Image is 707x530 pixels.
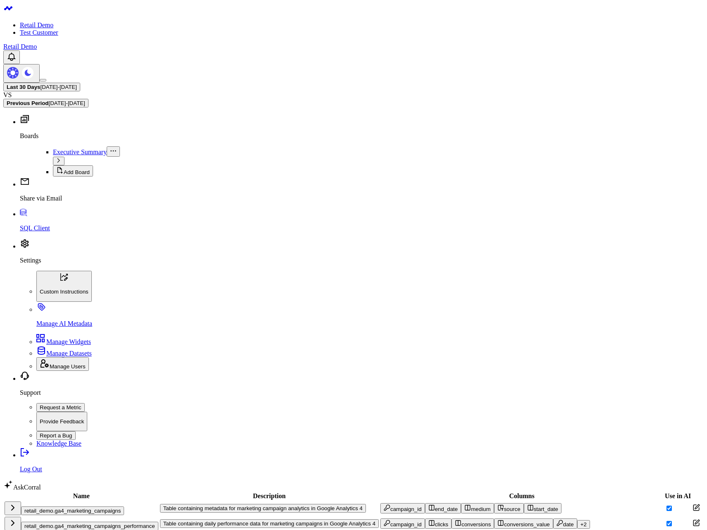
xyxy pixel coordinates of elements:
a: Retail Demo [20,21,53,29]
a: Test Customer [20,29,58,36]
button: source [494,503,524,513]
a: Knowledge Base [36,440,81,447]
button: Last 30 Days[DATE]-[DATE] [3,83,80,91]
b: Previous Period [7,100,48,106]
button: conversions_value [494,518,553,529]
button: Manage Users [36,357,89,371]
a: Retail Demo [3,43,37,50]
button: Table containing daily performance data for marketing campaigns in Google Analytics 4 [160,519,379,528]
input: Turn off Use in AI [666,521,672,526]
span: Manage Users [50,363,86,370]
button: Previous Period[DATE]-[DATE] [3,99,88,107]
a: SQL Client [20,210,704,232]
div: start_date [527,504,558,512]
button: date [553,518,577,529]
div: campaign_id [384,504,422,512]
div: date [557,520,574,528]
button: campaign_id [380,503,425,513]
div: end_date [428,504,458,512]
p: Settings [20,257,704,264]
a: Log Out [20,451,704,473]
button: start_date [524,503,561,513]
p: Share via Email [20,195,704,202]
p: Custom Instructions [40,289,88,295]
div: conversions_value [497,520,549,528]
button: Table containing metadata for marketing campaign analytics in Google Analytics 4 [160,504,366,513]
button: medium [461,503,494,513]
span: [DATE] - [DATE] [41,84,77,90]
a: Manage Datasets [36,350,92,357]
a: Manage AI Metadata [36,306,704,327]
p: Boards [20,132,704,140]
span: Manage Datasets [46,350,92,357]
th: Use in AI [664,492,691,500]
span: Manage Widgets [46,338,91,345]
button: end_date [425,503,461,513]
a: Manage Widgets [36,338,91,345]
th: Name [4,492,159,500]
button: +2 [577,520,590,529]
span: [DATE] - [DATE] [48,100,85,106]
button: Request a Metric [36,403,85,412]
button: Provide Feedback [36,412,87,432]
p: SQL Client [20,224,704,232]
div: VS [3,91,704,99]
button: Add Board [53,165,93,177]
a: Executive Summary [53,148,107,155]
th: Columns [380,492,664,500]
div: campaign_id [384,520,422,528]
input: Turn off Use in AI [666,506,672,511]
button: retail_demo.ga4_marketing_campaigns [21,506,124,515]
p: Log Out [20,466,704,473]
b: Last 30 Days [7,84,41,90]
a: AskCorral [3,484,41,491]
div: medium [464,504,490,512]
th: Description [160,492,379,500]
div: source [497,504,521,512]
button: Custom Instructions [36,271,92,302]
button: conversions [451,518,494,529]
p: Provide Feedback [40,418,84,425]
div: clicks [428,520,449,528]
p: Manage AI Metadata [36,320,704,327]
button: Report a Bug [36,431,76,440]
p: Support [20,389,704,396]
button: clicks [425,518,452,529]
div: + 2 [580,521,587,528]
div: conversions [455,520,491,528]
button: campaign_id [380,518,425,529]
